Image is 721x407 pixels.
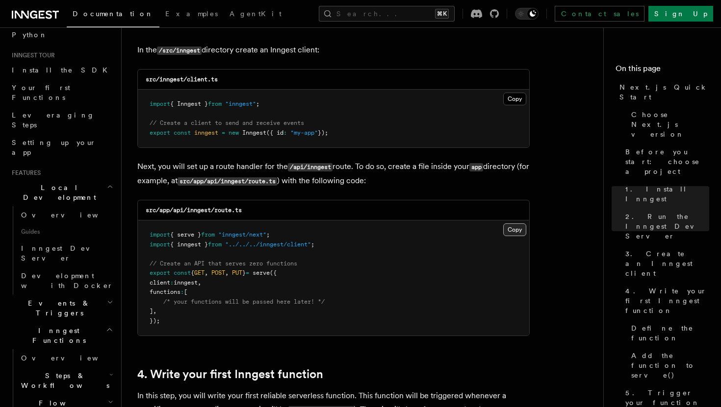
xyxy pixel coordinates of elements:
a: 3. Create an Inngest client [621,245,709,282]
span: Development with Docker [21,272,113,289]
a: Inngest Dev Server [17,239,115,267]
span: : [283,129,287,136]
span: Before you start: choose a project [625,147,709,176]
span: Inngest tour [8,51,55,59]
span: // Create an API that serves zero functions [150,260,297,267]
a: Next.js Quick Start [616,78,709,106]
p: In the directory create an Inngest client: [137,43,530,57]
span: = [246,269,249,276]
span: Define the function [631,323,709,343]
span: ({ id [266,129,283,136]
span: }); [150,317,160,324]
span: Your first Functions [12,84,70,101]
span: Python [12,31,48,39]
span: GET [194,269,205,276]
span: , [153,308,156,314]
code: /src/inngest [157,47,202,55]
span: } [242,269,246,276]
a: 4. Write your first Inngest function [137,367,323,381]
code: /api/inngest [288,163,333,171]
span: from [208,100,222,107]
button: Steps & Workflows [17,367,115,394]
span: from [208,241,222,248]
span: AgentKit [230,10,282,18]
span: { inngest } [170,241,208,248]
a: Choose Next.js version [627,106,709,143]
span: // Create a client to send and receive events [150,120,304,126]
span: serve [253,269,270,276]
span: 1. Install Inngest [625,184,709,204]
p: Next, you will set up a route handler for the route. To do so, create a file inside your director... [137,160,530,188]
span: Inngest Dev Server [21,244,105,262]
span: }); [318,129,328,136]
span: Choose Next.js version [631,110,709,139]
a: Add the function to serve() [627,347,709,384]
a: 4. Write your first Inngest function [621,282,709,319]
span: export [150,269,170,276]
span: { serve } [170,231,201,238]
code: src/app/api/inngest/route.ts [178,177,277,186]
span: Inngest Functions [8,326,106,345]
a: Install the SDK [8,61,115,79]
span: = [222,129,225,136]
span: Overview [21,211,122,219]
a: AgentKit [224,3,287,26]
a: Sign Up [648,6,713,22]
span: Add the function to serve() [631,351,709,380]
span: Documentation [73,10,154,18]
span: 4. Write your first Inngest function [625,286,709,315]
span: const [174,129,191,136]
span: 3. Create an Inngest client [625,249,709,278]
span: new [229,129,239,136]
button: Events & Triggers [8,294,115,322]
span: [ [184,288,187,295]
span: 2. Run the Inngest Dev Server [625,212,709,241]
code: app [469,163,483,171]
span: Examples [165,10,218,18]
a: Overview [17,206,115,224]
span: : [170,279,174,286]
kbd: ⌘K [435,9,449,19]
span: client [150,279,170,286]
span: { [191,269,194,276]
span: inngest [194,129,218,136]
span: const [174,269,191,276]
div: Local Development [8,206,115,294]
a: Setting up your app [8,134,115,161]
span: functions [150,288,180,295]
a: Overview [17,349,115,367]
span: "inngest/next" [218,231,266,238]
span: Overview [21,354,122,362]
span: ({ [270,269,277,276]
span: , [205,269,208,276]
button: Search...⌘K [319,6,455,22]
span: export [150,129,170,136]
button: Copy [503,223,526,236]
span: Leveraging Steps [12,111,95,129]
a: Leveraging Steps [8,106,115,134]
a: 2. Run the Inngest Dev Server [621,208,709,245]
span: /* your functions will be passed here later! */ [163,298,325,305]
span: Next.js Quick Start [619,82,709,102]
span: from [201,231,215,238]
button: Local Development [8,179,115,206]
button: Inngest Functions [8,322,115,349]
a: Development with Docker [17,267,115,294]
span: Steps & Workflows [17,371,109,390]
h4: On this page [616,63,709,78]
span: Install the SDK [12,66,113,74]
a: Your first Functions [8,79,115,106]
span: "inngest" [225,100,256,107]
span: Features [8,169,41,177]
code: src/app/api/inngest/route.ts [146,207,242,214]
span: "../../../inngest/client" [225,241,311,248]
span: Setting up your app [12,139,96,156]
a: Examples [159,3,224,26]
span: "my-app" [290,129,318,136]
span: { Inngest } [170,100,208,107]
span: import [150,241,170,248]
a: Define the function [627,319,709,347]
a: Python [8,26,115,44]
span: ] [150,308,153,314]
span: import [150,100,170,107]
